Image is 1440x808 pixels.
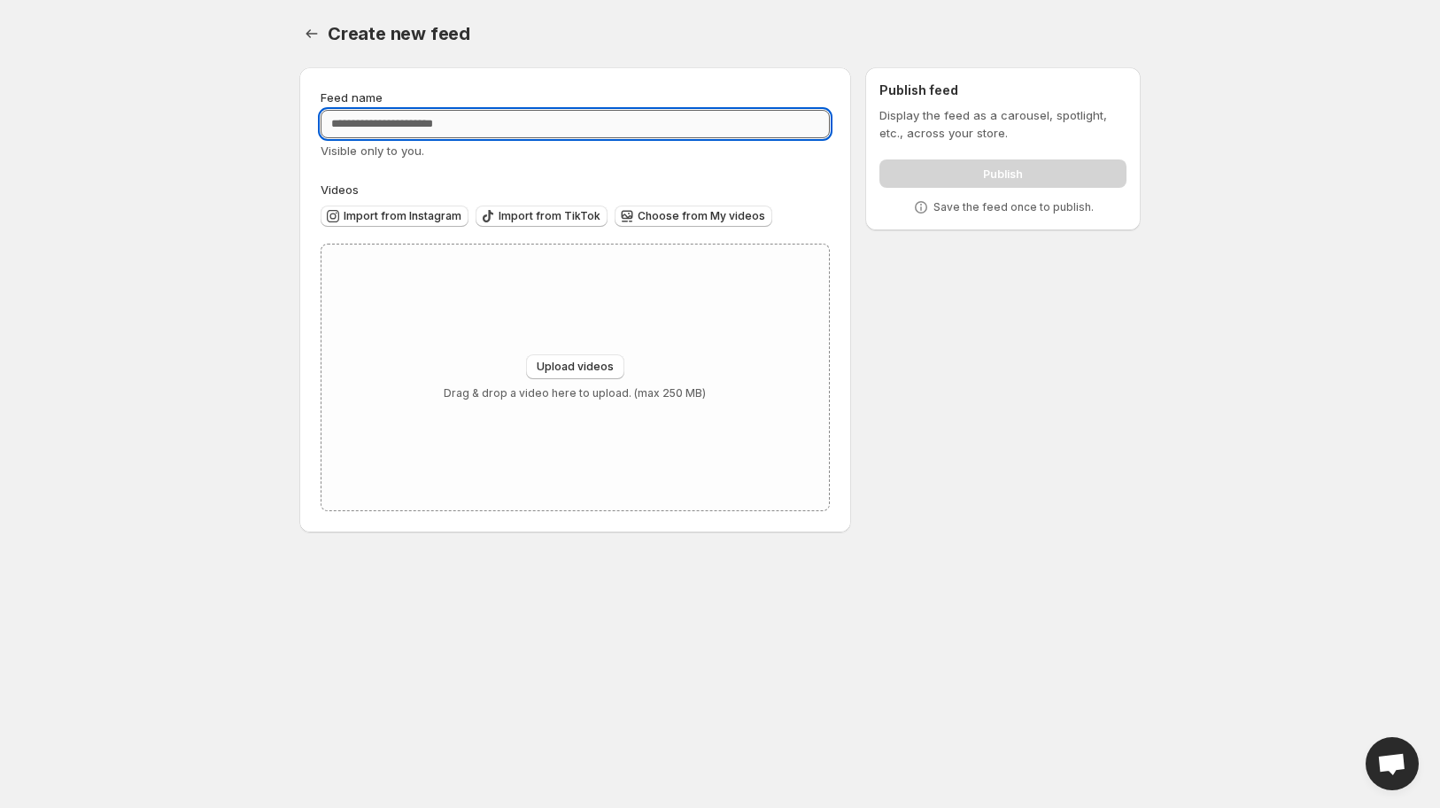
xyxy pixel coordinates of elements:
[328,23,470,44] span: Create new feed
[499,209,600,223] span: Import from TikTok
[299,21,324,46] button: Settings
[879,82,1126,99] h2: Publish feed
[321,183,359,197] span: Videos
[344,209,461,223] span: Import from Instagram
[1366,737,1419,790] div: Open chat
[638,209,765,223] span: Choose from My videos
[444,386,706,400] p: Drag & drop a video here to upload. (max 250 MB)
[526,354,624,379] button: Upload videos
[476,206,608,227] button: Import from TikTok
[879,106,1126,142] p: Display the feed as a carousel, spotlight, etc., across your store.
[321,90,383,105] span: Feed name
[615,206,772,227] button: Choose from My videos
[933,200,1094,214] p: Save the feed once to publish.
[321,206,468,227] button: Import from Instagram
[537,360,614,374] span: Upload videos
[321,144,424,158] span: Visible only to you.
